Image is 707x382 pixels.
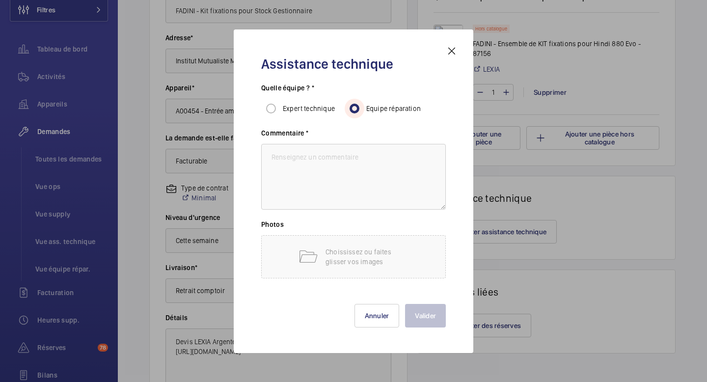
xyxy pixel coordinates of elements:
button: Annuler [354,304,400,327]
p: Choississez ou faites glisser vos images [326,247,409,267]
h2: Assistance technique [261,55,446,73]
h3: Photos [261,219,446,235]
h3: Commentaire * [261,128,446,144]
span: Expert technique [283,105,335,112]
h3: Quelle équipe ? * [261,83,446,99]
span: Equipe réparation [366,105,421,112]
button: Valider [405,304,446,327]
